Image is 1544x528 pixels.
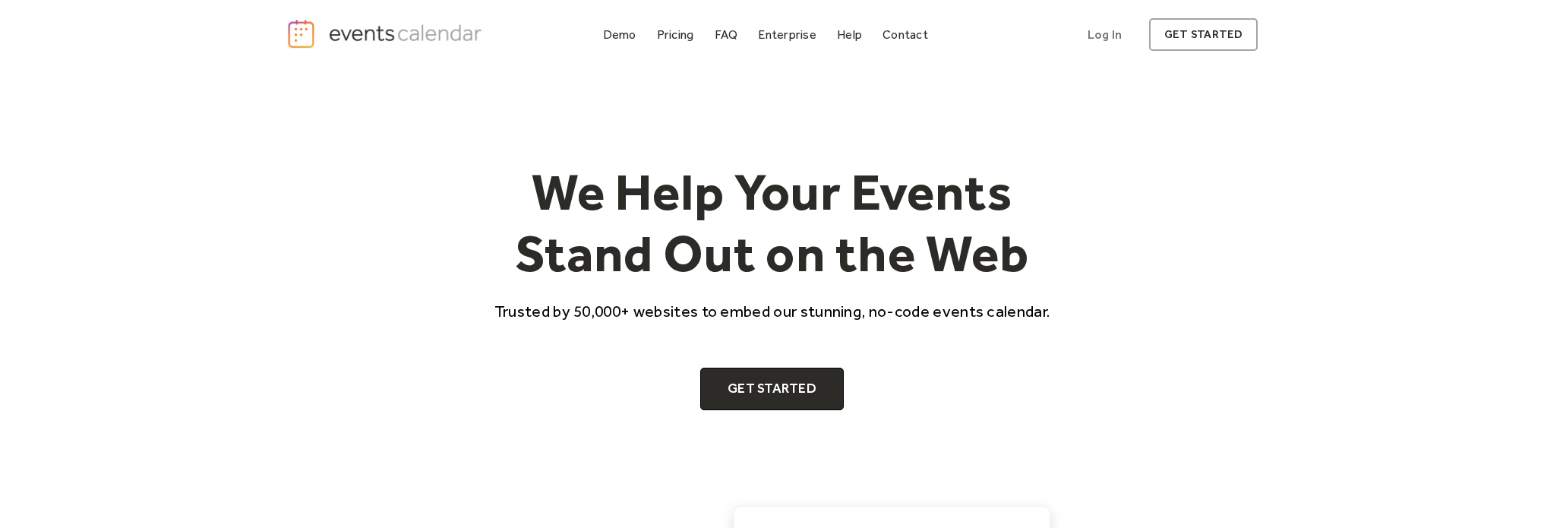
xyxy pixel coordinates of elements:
[1149,18,1258,51] a: get started
[883,30,928,39] div: Contact
[831,24,868,45] a: Help
[876,24,934,45] a: Contact
[1072,18,1137,51] a: Log In
[837,30,862,39] div: Help
[481,161,1064,285] h1: We Help Your Events Stand Out on the Web
[597,24,643,45] a: Demo
[700,368,844,410] a: Get Started
[752,24,822,45] a: Enterprise
[758,30,816,39] div: Enterprise
[651,24,700,45] a: Pricing
[481,300,1064,322] p: Trusted by 50,000+ websites to embed our stunning, no-code events calendar.
[709,24,744,45] a: FAQ
[603,30,636,39] div: Demo
[715,30,738,39] div: FAQ
[657,30,694,39] div: Pricing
